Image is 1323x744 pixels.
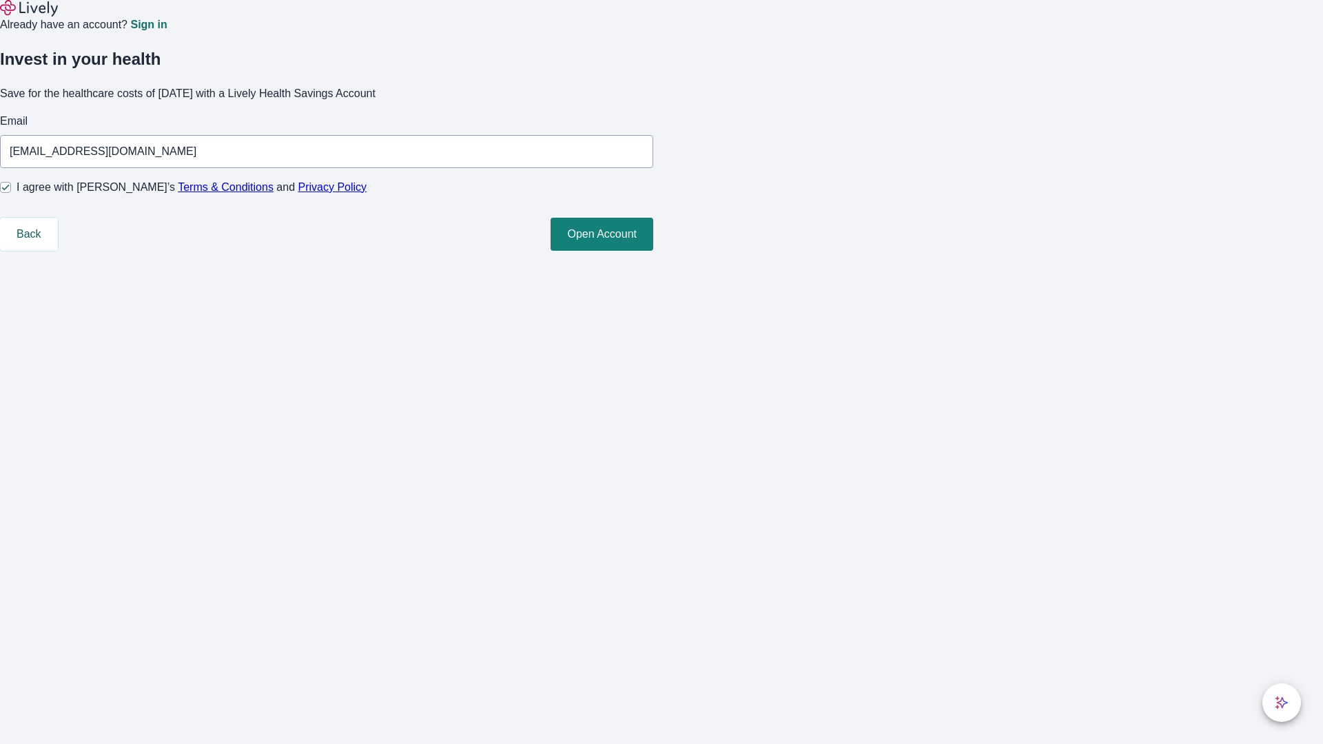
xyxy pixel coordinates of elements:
svg: Lively AI Assistant [1275,696,1289,710]
a: Terms & Conditions [178,181,274,193]
a: Sign in [130,19,167,30]
a: Privacy Policy [298,181,367,193]
span: I agree with [PERSON_NAME]’s and [17,179,367,196]
button: Open Account [551,218,653,251]
button: chat [1262,683,1301,722]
